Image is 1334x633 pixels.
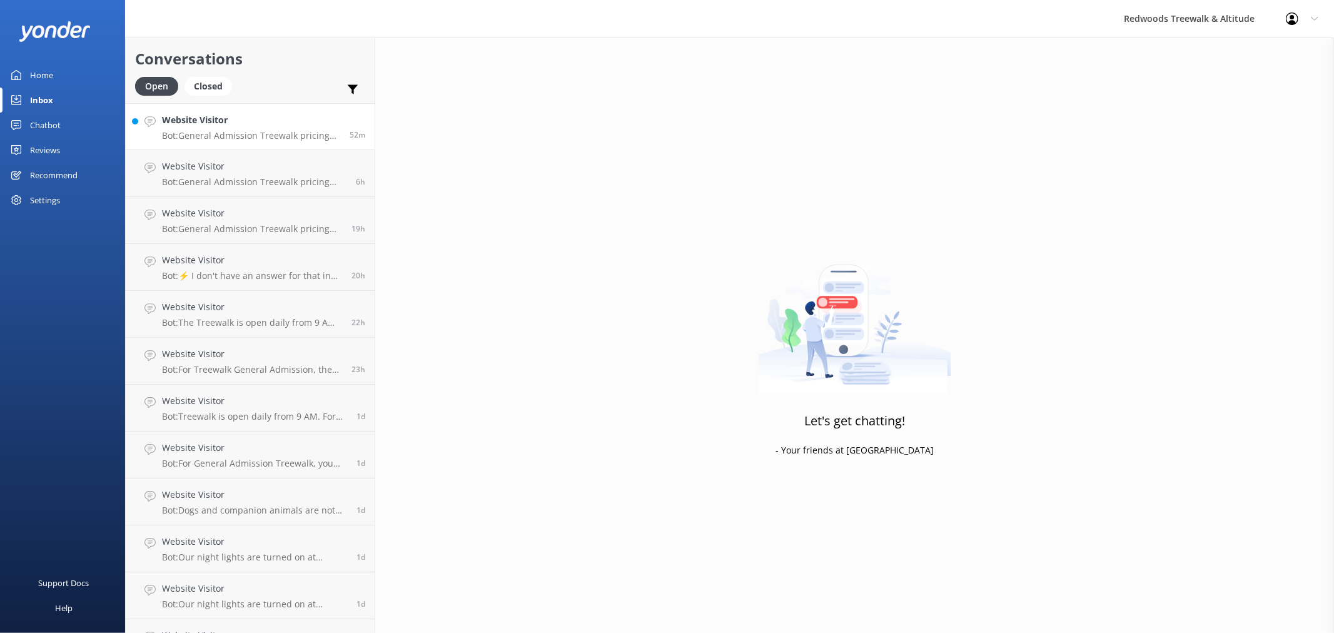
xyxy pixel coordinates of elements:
[356,599,365,609] span: Aug 26 2025 03:52pm (UTC +12:00) Pacific/Auckland
[135,79,184,93] a: Open
[162,535,347,549] h4: Website Visitor
[162,206,342,220] h4: Website Visitor
[39,570,89,595] div: Support Docs
[351,317,365,328] span: Aug 27 2025 01:55pm (UTC +12:00) Pacific/Auckland
[184,77,232,96] div: Closed
[30,88,53,113] div: Inbox
[126,385,375,432] a: Website VisitorBot:Treewalk is open daily from 9 AM. For last ticket sold times, please check our...
[30,188,60,213] div: Settings
[30,163,78,188] div: Recommend
[126,103,375,150] a: Website VisitorBot:General Admission Treewalk pricing starts at $42 for adults (16+ years) and $2...
[162,317,342,328] p: Bot: The Treewalk is open daily from 9 AM. For last ticket sold times, please check the website F...
[162,176,346,188] p: Bot: General Admission Treewalk pricing starts at $42 for adults (16+ years) and $26 for children...
[126,244,375,291] a: Website VisitorBot:⚡ I don't have an answer for that in my knowledge base. Please try and rephras...
[126,525,375,572] a: Website VisitorBot:Our night lights are turned on at sunset, and the night walk starts 20 minutes...
[162,130,340,141] p: Bot: General Admission Treewalk pricing starts at $42 for adults (16+ years) and $26 for children...
[356,411,365,422] span: Aug 27 2025 10:12am (UTC +12:00) Pacific/Auckland
[162,300,342,314] h4: Website Visitor
[135,77,178,96] div: Open
[126,479,375,525] a: Website VisitorBot:Dogs and companion animals are not permitted on the Treewalk or Altitude due t...
[184,79,238,93] a: Closed
[30,138,60,163] div: Reviews
[126,150,375,197] a: Website VisitorBot:General Admission Treewalk pricing starts at $42 for adults (16+ years) and $2...
[162,113,340,127] h4: Website Visitor
[356,505,365,515] span: Aug 26 2025 05:42pm (UTC +12:00) Pacific/Auckland
[126,291,375,338] a: Website VisitorBot:The Treewalk is open daily from 9 AM. For last ticket sold times, please check...
[126,338,375,385] a: Website VisitorBot:For Treewalk General Admission, the cost for 2 adults and up to 3 children (5-...
[162,270,342,281] p: Bot: ⚡ I don't have an answer for that in my knowledge base. Please try and rephrase your questio...
[30,113,61,138] div: Chatbot
[162,394,347,408] h4: Website Visitor
[351,223,365,234] span: Aug 27 2025 04:22pm (UTC +12:00) Pacific/Auckland
[776,443,934,457] p: - Your friends at [GEOGRAPHIC_DATA]
[162,582,347,595] h4: Website Visitor
[126,432,375,479] a: Website VisitorBot:For General Admission Treewalk, you can arrive anytime from opening, which is ...
[758,238,951,395] img: artwork of a man stealing a conversation from at giant smartphone
[19,21,91,42] img: yonder-white-logo.png
[350,129,365,140] span: Aug 28 2025 11:07am (UTC +12:00) Pacific/Auckland
[162,488,347,502] h4: Website Visitor
[126,197,375,244] a: Website VisitorBot:General Admission Treewalk pricing starts at $42 for adults (16+ years) and $2...
[30,63,53,88] div: Home
[356,458,365,468] span: Aug 27 2025 02:56am (UTC +12:00) Pacific/Auckland
[55,595,73,620] div: Help
[162,552,347,563] p: Bot: Our night lights are turned on at sunset, and the night walk starts 20 minutes thereafter. W...
[162,599,347,610] p: Bot: Our night lights are turned on at sunset, and the night walk starts 20 minutes thereafter. W...
[162,505,347,516] p: Bot: Dogs and companion animals are not permitted on the Treewalk or Altitude due to safety conce...
[356,176,365,187] span: Aug 28 2025 05:58am (UTC +12:00) Pacific/Auckland
[162,223,342,235] p: Bot: General Admission Treewalk pricing starts at $42 for adults (16+ years) and $26 for children...
[162,253,342,267] h4: Website Visitor
[351,364,365,375] span: Aug 27 2025 12:35pm (UTC +12:00) Pacific/Auckland
[162,160,346,173] h4: Website Visitor
[162,411,347,422] p: Bot: Treewalk is open daily from 9 AM. For last ticket sold times, please check our website FAQs ...
[126,572,375,619] a: Website VisitorBot:Our night lights are turned on at sunset, and the night walk starts 20 minutes...
[804,411,905,431] h3: Let's get chatting!
[356,552,365,562] span: Aug 26 2025 04:06pm (UTC +12:00) Pacific/Auckland
[162,347,342,361] h4: Website Visitor
[162,458,347,469] p: Bot: For General Admission Treewalk, you can arrive anytime from opening, which is 9 AM. For nigh...
[162,441,347,455] h4: Website Visitor
[162,364,342,375] p: Bot: For Treewalk General Admission, the cost for 2 adults and up to 3 children (5-15 yrs) is $12...
[135,47,365,71] h2: Conversations
[351,270,365,281] span: Aug 27 2025 03:41pm (UTC +12:00) Pacific/Auckland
